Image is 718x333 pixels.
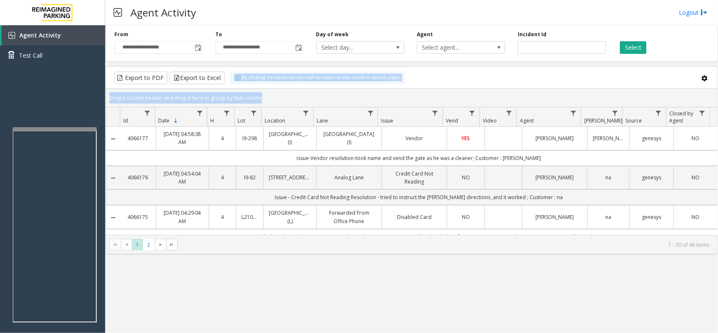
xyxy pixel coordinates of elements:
a: [STREET_ADDRESS] [269,173,311,181]
span: Lane [317,117,328,124]
span: Page 2 [143,239,154,250]
a: Closed by Agent Filter Menu [697,107,708,119]
img: logout [701,8,707,17]
a: Parker Filter Menu [609,107,621,119]
a: 4066175 [125,213,151,221]
label: Day of week [316,31,349,38]
span: Video [483,117,497,124]
label: Incident Id [518,31,546,38]
button: Select [620,41,646,54]
a: genesys [635,213,668,221]
label: To [215,31,222,38]
span: [PERSON_NAME] [584,117,623,124]
span: Agent [520,117,534,124]
div: By clicking Incident row you will be taken to the incident details page. [230,72,405,84]
label: Agent [417,31,433,38]
a: Vendor [387,134,442,142]
a: na [593,213,624,221]
span: H [211,117,215,124]
div: Data table [106,107,718,235]
a: Collapse Details [106,175,120,181]
td: issue-Vendor resolution-took name and vend the gate as he was a cleaner; Customer : [PERSON_NAME] [120,150,718,166]
img: pageIcon [114,2,122,23]
a: [PERSON_NAME] [527,213,582,221]
span: Toggle popup [294,42,303,53]
a: NO [452,173,479,181]
span: Toggle popup [193,42,202,53]
span: Id [123,117,128,124]
span: Go to the last page [166,239,178,250]
a: Agent Filter Menu [568,107,579,119]
h3: Agent Activity [126,2,200,23]
span: Go to the next page [155,239,166,250]
span: Sortable [172,117,179,124]
button: Export to PDF [114,72,167,84]
td: issue :Disabled Card resolution server not working ask [PERSON_NAME] to call back call drop from ... [120,229,718,245]
span: Source [626,117,642,124]
span: NO [462,174,470,181]
a: H Filter Menu [221,107,232,119]
a: [PERSON_NAME] [593,134,624,142]
a: genesys [635,173,668,181]
a: Agent Activity [2,25,105,45]
a: Source Filter Menu [653,107,664,119]
td: Issue - Credit Card Not Reading Resolution - tried to instruct the [PERSON_NAME] directions ,and ... [120,189,718,205]
a: 4 [214,173,231,181]
a: [GEOGRAPHIC_DATA] (L) [269,209,311,225]
span: NO [462,213,470,221]
span: YES [462,135,470,142]
a: I9-298 [241,134,258,142]
span: Go to the next page [157,241,164,248]
a: NO [679,213,713,221]
a: Issue Filter Menu [429,107,441,119]
a: Location Filter Menu [300,107,312,119]
span: Closed by Agent [669,110,693,124]
img: infoIcon.svg [234,75,241,81]
a: 4066177 [125,134,151,142]
a: 4 [214,134,231,142]
span: Page 1 [132,239,143,250]
a: Lane Filter Menu [365,107,376,119]
a: Disabled Card [387,213,442,221]
a: Credit Card Not Reading [387,170,442,186]
a: [GEOGRAPHIC_DATA] (I) [269,130,311,146]
a: [DATE] 04:29:04 AM [161,209,204,225]
span: Agent Activity [19,31,61,39]
a: NO [452,213,479,221]
span: Test Call [19,51,42,60]
a: YES [452,134,479,142]
a: na [593,173,624,181]
div: Drag a column header and drop it here to group by that column [106,91,718,105]
a: NO [679,134,713,142]
a: 4066176 [125,173,151,181]
a: [PERSON_NAME] [527,173,582,181]
a: Lot Filter Menu [248,107,260,119]
img: 'icon' [8,32,15,39]
a: Id Filter Menu [142,107,153,119]
a: Forwarded From Office Phone [322,209,376,225]
kendo-pager-info: 1 - 30 of 46 items [183,241,709,248]
a: [GEOGRAPHIC_DATA] (I) [322,130,376,146]
span: NO [692,174,699,181]
a: 4 [214,213,231,221]
a: [DATE] 04:54:04 AM [161,170,204,186]
span: Select agent... [417,42,487,53]
span: Lot [238,117,245,124]
a: NO [679,173,713,181]
span: NO [692,213,699,221]
a: Vend Filter Menu [466,107,478,119]
a: [DATE] 04:58:38 AM [161,130,204,146]
span: Issue [382,117,394,124]
span: Vend [446,117,458,124]
a: Analog Lane [322,173,376,181]
span: Select day... [317,42,387,53]
span: NO [692,135,699,142]
a: Collapse Details [106,136,120,142]
span: Go to the last page [168,241,175,248]
a: [PERSON_NAME] [527,134,582,142]
a: Collapse Details [106,214,120,221]
a: Logout [679,8,707,17]
a: Video Filter Menu [503,107,515,119]
a: L21092801 [241,213,258,221]
label: From [114,31,128,38]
